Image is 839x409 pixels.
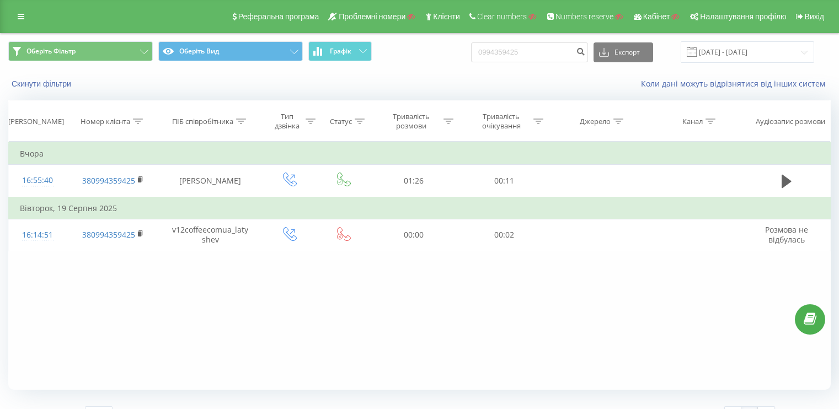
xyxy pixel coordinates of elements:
span: Розмова не відбулась [765,224,808,245]
div: 16:14:51 [20,224,55,246]
button: Графік [308,41,372,61]
div: Статус [330,117,352,126]
span: Оберіть Фільтр [26,47,76,56]
td: v12coffeecomua_latyshev [160,219,261,251]
span: Проблемні номери [339,12,405,21]
span: Кабінет [643,12,670,21]
td: [PERSON_NAME] [160,165,261,197]
div: Джерело [580,117,611,126]
div: Канал [682,117,703,126]
a: Коли дані можуть відрізнятися вiд інших систем [641,78,831,89]
button: Оберіть Фільтр [8,41,153,61]
div: 16:55:40 [20,170,55,191]
div: Тривалість розмови [382,112,441,131]
td: 00:11 [459,165,549,197]
span: Графік [330,47,351,55]
div: [PERSON_NAME] [8,117,64,126]
td: 00:00 [369,219,459,251]
td: 00:02 [459,219,549,251]
button: Експорт [594,42,653,62]
span: Вихід [805,12,824,21]
span: Clear numbers [477,12,527,21]
div: Тип дзвінка [271,112,303,131]
a: 380994359425 [82,175,135,186]
div: Тривалість очікування [472,112,531,131]
div: ПІБ співробітника [172,117,233,126]
td: 01:26 [369,165,459,197]
input: Пошук за номером [471,42,588,62]
td: Вчора [9,143,831,165]
span: Налаштування профілю [700,12,786,21]
span: Реферальна програма [238,12,319,21]
a: 380994359425 [82,229,135,240]
td: Вівторок, 19 Серпня 2025 [9,197,831,219]
button: Оберіть Вид [158,41,303,61]
div: Аудіозапис розмови [756,117,825,126]
button: Скинути фільтри [8,79,77,89]
span: Клієнти [433,12,460,21]
span: Numbers reserve [555,12,613,21]
div: Номер клієнта [81,117,130,126]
